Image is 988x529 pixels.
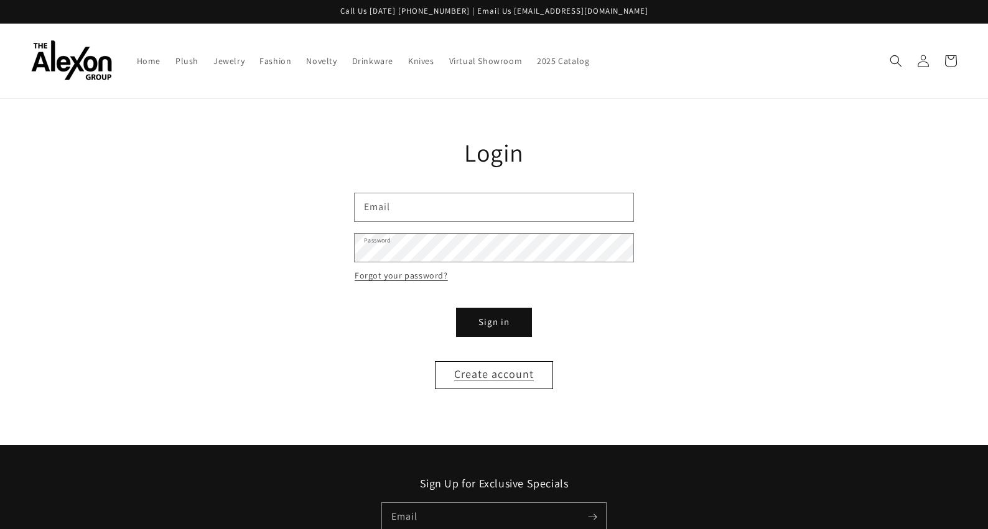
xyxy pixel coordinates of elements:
a: Forgot your password? [355,268,448,283]
span: Novelty [306,55,337,67]
a: Jewelry [206,48,252,74]
a: 2025 Catalog [529,48,597,74]
span: Jewelry [213,55,245,67]
span: Drinkware [352,55,393,67]
span: Fashion [259,55,291,67]
button: Sign in [457,308,531,336]
a: Plush [168,48,206,74]
span: Knives [408,55,434,67]
a: Create account [435,361,553,389]
a: Drinkware [345,48,401,74]
a: Knives [401,48,442,74]
a: Fashion [252,48,299,74]
summary: Search [882,47,910,75]
span: Home [137,55,161,67]
span: 2025 Catalog [537,55,589,67]
a: Novelty [299,48,344,74]
a: Virtual Showroom [442,48,530,74]
span: Virtual Showroom [449,55,523,67]
h2: Sign Up for Exclusive Specials [31,476,957,490]
h1: Login [355,136,633,168]
a: Home [129,48,168,74]
span: Plush [175,55,198,67]
img: The Alexon Group [31,40,112,81]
